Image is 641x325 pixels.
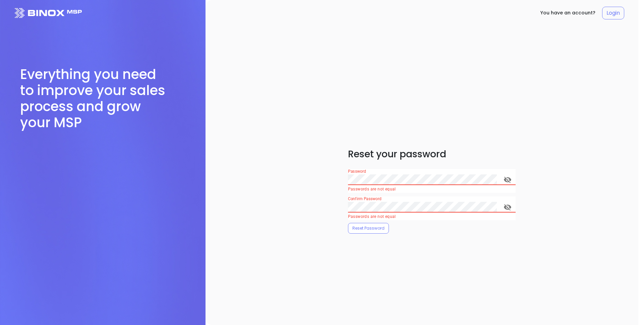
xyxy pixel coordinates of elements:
p: Passwords are not equal [348,186,516,193]
h1: Everything you need to improve your sales process and grow your MSP [13,46,192,131]
button: Reset Password [348,223,389,234]
label: Password [348,169,366,173]
label: Confirm Password [348,197,382,201]
h3: Reset your password [348,149,516,160]
button: toggle password visibility [500,172,516,188]
p: You have an account? [540,9,595,16]
button: toggle password visibility [500,199,516,215]
img: logo [15,8,82,18]
a: Login [602,7,624,19]
p: Passwords are not equal [348,214,516,220]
